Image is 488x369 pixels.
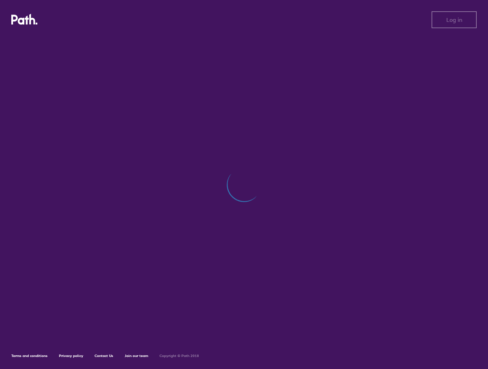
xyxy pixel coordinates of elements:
a: Privacy policy [59,353,83,358]
span: Log in [446,17,462,23]
a: Join our team [125,353,148,358]
a: Contact Us [95,353,113,358]
h6: Copyright © Path 2018 [159,354,199,358]
button: Log in [432,11,477,28]
a: Terms and conditions [11,353,48,358]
